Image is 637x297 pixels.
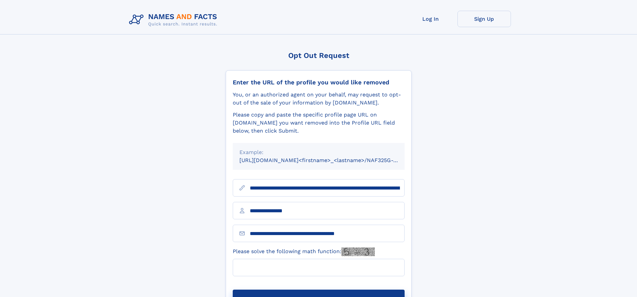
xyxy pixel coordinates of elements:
[126,11,223,29] img: Logo Names and Facts
[233,79,405,86] div: Enter the URL of the profile you would like removed
[457,11,511,27] a: Sign Up
[404,11,457,27] a: Log In
[233,111,405,135] div: Please copy and paste the specific profile page URL on [DOMAIN_NAME] you want removed into the Pr...
[239,157,417,163] small: [URL][DOMAIN_NAME]<firstname>_<lastname>/NAF325G-xxxxxxxx
[239,148,398,156] div: Example:
[233,247,375,256] label: Please solve the following math function:
[226,51,412,60] div: Opt Out Request
[233,91,405,107] div: You, or an authorized agent on your behalf, may request to opt-out of the sale of your informatio...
